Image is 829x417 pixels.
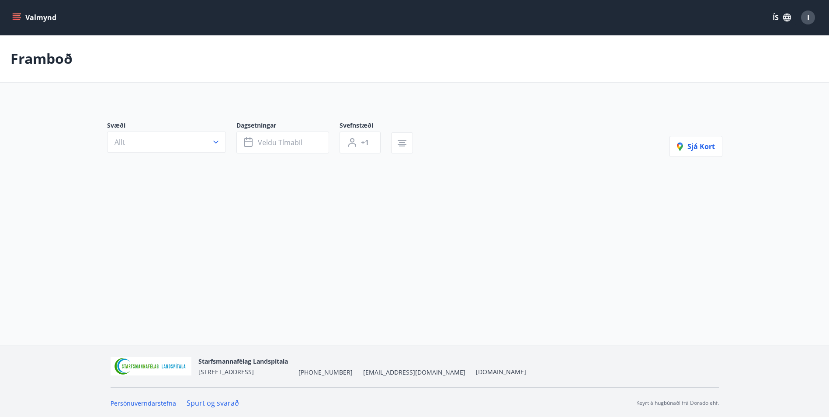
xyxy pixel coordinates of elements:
a: [DOMAIN_NAME] [476,368,526,376]
button: Allt [107,132,226,153]
button: Sjá kort [669,136,722,157]
button: menu [10,10,60,25]
a: Persónuverndarstefna [111,399,176,407]
span: [PHONE_NUMBER] [298,368,353,377]
span: I [807,13,809,22]
span: [EMAIL_ADDRESS][DOMAIN_NAME] [363,368,465,377]
button: +1 [340,132,381,153]
p: Framboð [10,49,73,68]
p: Keyrt á hugbúnaði frá Dorado ehf. [636,399,719,407]
span: Sjá kort [677,142,715,151]
img: 55zIgFoyM5pksCsVQ4sUOj1FUrQvjI8pi0QwpkWm.png [111,357,192,376]
span: Starfsmannafélag Landspítala [198,357,288,365]
span: [STREET_ADDRESS] [198,368,254,376]
span: Svefnstæði [340,121,391,132]
span: Dagsetningar [236,121,340,132]
span: Svæði [107,121,236,132]
button: ÍS [768,10,796,25]
span: Allt [114,137,125,147]
button: Veldu tímabil [236,132,329,153]
span: Veldu tímabil [258,138,302,147]
button: I [798,7,819,28]
span: +1 [361,138,369,147]
a: Spurt og svarað [187,398,239,408]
